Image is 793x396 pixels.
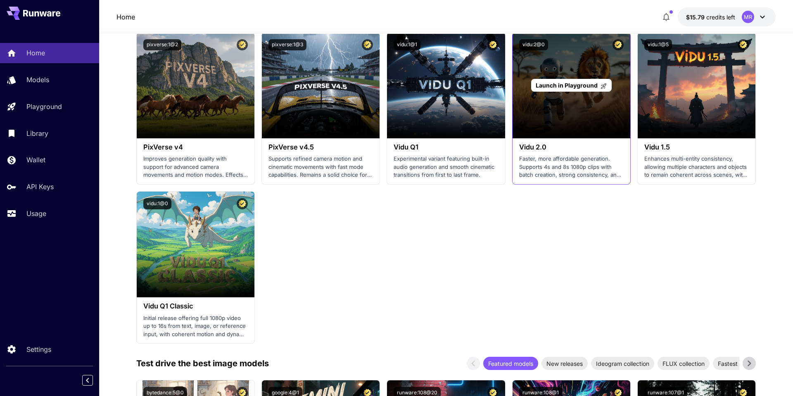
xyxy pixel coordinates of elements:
button: Certified Model – Vetted for best performance and includes a commercial license. [487,39,499,50]
button: $15.79251MR [678,7,776,26]
button: vidu:1@1 [394,39,420,50]
span: credits left [706,14,735,21]
p: Faster, more affordable generation. Supports 4s and 8s 1080p clips with batch creation, strong co... [519,155,624,179]
p: Test drive the best image models [136,357,269,370]
span: Fastest models [713,359,764,368]
button: Certified Model – Vetted for best performance and includes a commercial license. [738,39,749,50]
h3: Vidu Q1 [394,143,498,151]
img: alt [137,33,254,138]
button: Certified Model – Vetted for best performance and includes a commercial license. [237,198,248,209]
button: pixverse:1@3 [268,39,306,50]
button: vidu:1@0 [143,198,171,209]
div: MR [742,11,754,23]
p: Initial release offering full 1080p video up to 16s from text, image, or reference input, with co... [143,314,248,339]
div: New releases [541,357,588,370]
a: Launch in Playground [531,79,612,92]
button: Certified Model – Vetted for best performance and includes a commercial license. [613,39,624,50]
button: vidu:2@0 [519,39,548,50]
p: Enhances multi-entity consistency, allowing multiple characters and objects to remain coherent ac... [644,155,749,179]
p: Playground [26,102,62,111]
button: Certified Model – Vetted for best performance and includes a commercial license. [237,39,248,50]
img: alt [262,33,380,138]
button: vidu:1@5 [644,39,672,50]
img: alt [137,192,254,297]
span: Ideogram collection [591,359,654,368]
h3: PixVerse v4.5 [268,143,373,151]
h3: Vidu Q1 Classic [143,302,248,310]
div: Collapse sidebar [88,373,99,388]
h3: Vidu 1.5 [644,143,749,151]
span: New releases [541,359,588,368]
div: Ideogram collection [591,357,654,370]
span: Featured models [483,359,538,368]
button: Collapse sidebar [82,375,93,386]
p: Library [26,128,48,138]
img: alt [387,33,505,138]
p: Wallet [26,155,45,165]
p: API Keys [26,182,54,192]
span: $15.79 [686,14,706,21]
nav: breadcrumb [116,12,135,22]
h3: Vidu 2.0 [519,143,624,151]
img: alt [638,33,755,138]
p: Models [26,75,49,85]
button: Certified Model – Vetted for best performance and includes a commercial license. [362,39,373,50]
span: FLUX collection [658,359,710,368]
span: Launch in Playground [536,82,598,89]
p: Usage [26,209,46,218]
a: Home [116,12,135,22]
div: Featured models [483,357,538,370]
p: Supports refined camera motion and cinematic movements with fast mode capabilities. Remains a sol... [268,155,373,179]
div: FLUX collection [658,357,710,370]
p: Home [26,48,45,58]
p: Settings [26,344,51,354]
p: Experimental variant featuring built-in audio generation and smooth cinematic transitions from fi... [394,155,498,179]
p: Improves generation quality with support for advanced camera movements and motion modes. Effects ... [143,155,248,179]
div: Fastest models [713,357,764,370]
div: $15.79251 [686,13,735,21]
h3: PixVerse v4 [143,143,248,151]
button: pixverse:1@2 [143,39,181,50]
